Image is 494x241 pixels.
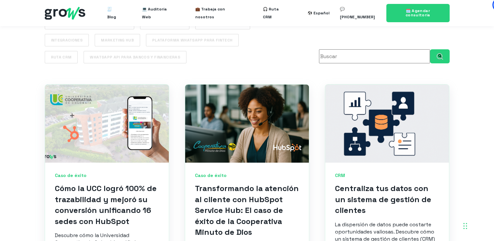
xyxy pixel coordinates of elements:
[406,8,430,18] span: 🗓️ Agendar consultoría
[45,34,89,46] a: Integraciones
[146,34,239,46] a: Plataforma WhatsApp para Fintech
[195,3,242,24] a: 💼 Trabaja con nosotros
[45,7,85,20] img: grows - hubspot
[386,4,450,22] a: 🗓️ Agendar consultoría
[55,172,159,179] span: Caso de éxito
[335,183,431,215] a: Centraliza tus datos con un sistema de gestión de clientes
[377,158,494,241] div: Widget de chat
[195,172,299,179] span: Caso de éxito
[55,183,157,226] a: Cómo la UCC logró 100% de trazabilidad y mejoró su conversión unificando 16 sedes con HubSpot
[340,3,378,24] a: 💬 [PHONE_NUMBER]
[95,34,140,46] a: Marketing Hub
[335,172,439,179] span: CRM
[84,51,186,63] a: WhatsApp API para bancos y financieras
[107,3,121,24] a: 🧾 Blog
[313,9,329,17] div: Español
[463,216,467,236] div: Arrastrar
[142,3,174,24] a: 💻 Auditoría Web
[430,49,450,63] button: Buscar
[319,49,430,63] input: Esto es un campo de búsqueda con una función de texto predictivo.
[263,3,287,24] a: 🎧 Ruta CRM
[195,183,299,237] a: Transformando la atención al cliente con HubSpot Service Hub: El caso de éxito de la Cooperativa ...
[377,158,494,241] iframe: Chat Widget
[45,51,78,63] a: Ruta CRM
